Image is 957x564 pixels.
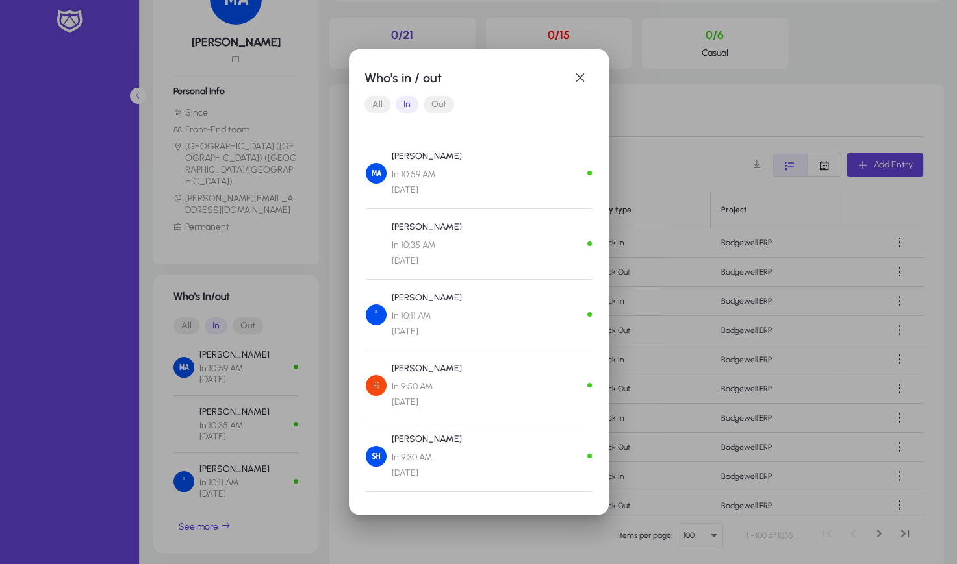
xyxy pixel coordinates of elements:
[392,167,462,198] span: In 10:59 AM [DATE]
[366,375,387,396] img: Hussein Shaltout
[366,446,387,467] img: Salma Hany
[392,219,462,235] p: [PERSON_NAME]
[392,149,462,164] p: [PERSON_NAME]
[366,304,387,325] img: Ahmed Halawa
[366,163,387,184] img: Mohamed Aboelmagd
[392,432,462,447] p: [PERSON_NAME]
[424,96,454,113] button: Out
[392,361,462,376] p: [PERSON_NAME]
[392,238,462,269] span: In 10:35 AM [DATE]
[392,379,462,410] span: In 9:50 AM [DATE]
[392,308,462,339] span: In 10:11 AM [DATE]
[364,92,593,117] mat-button-toggle-group: Font Style
[392,450,462,481] span: In 9:30 AM [DATE]
[364,96,390,113] button: All
[392,290,462,306] p: [PERSON_NAME]
[364,67,567,88] h1: Who's in / out
[366,234,387,254] img: Mahmoud Samy
[396,96,418,113] button: In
